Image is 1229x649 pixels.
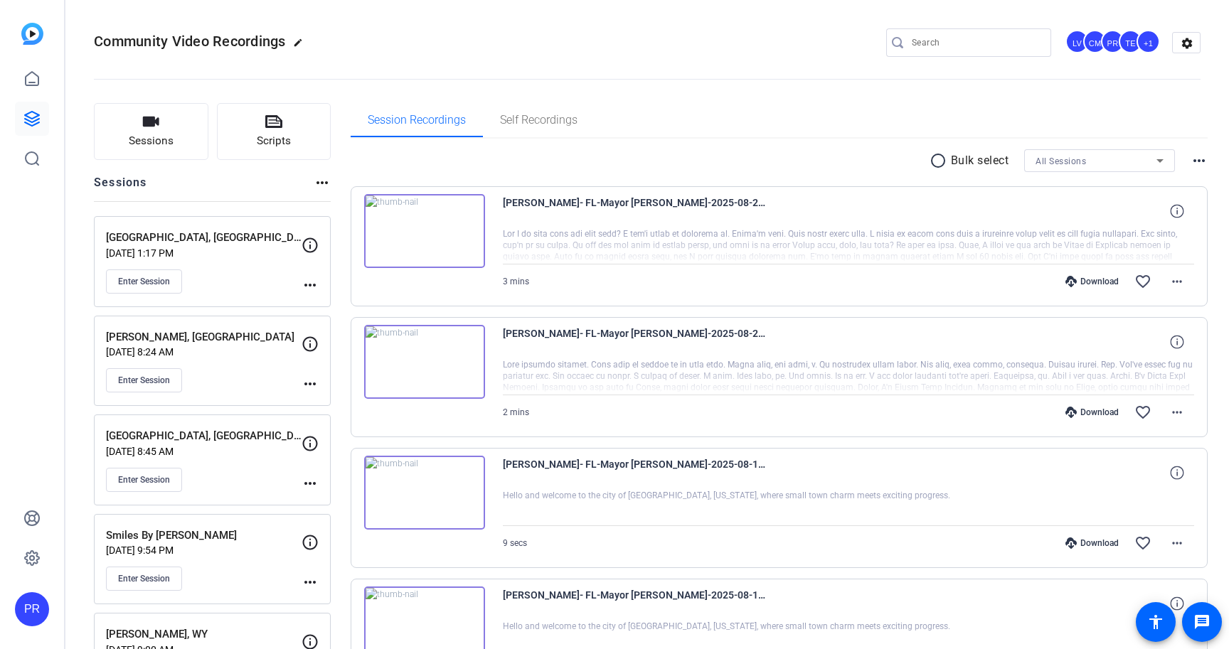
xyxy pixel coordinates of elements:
[106,329,302,345] p: [PERSON_NAME], [GEOGRAPHIC_DATA]
[15,592,49,626] div: PR
[21,23,43,45] img: blue-gradient.svg
[1101,30,1126,55] ngx-avatar: Prescott Rossi
[951,152,1009,169] p: Bulk select
[364,456,485,530] img: thumb-nail
[293,38,310,55] mat-icon: edit
[106,428,302,444] p: [GEOGRAPHIC_DATA], [GEOGRAPHIC_DATA]
[94,174,147,201] h2: Sessions
[1036,156,1086,166] span: All Sessions
[368,114,466,126] span: Session Recordings
[1169,273,1186,290] mat-icon: more_horiz
[1058,537,1126,549] div: Download
[106,527,302,544] p: Smiles By [PERSON_NAME]
[503,586,766,621] span: [PERSON_NAME]- FL-Mayor [PERSON_NAME]-2025-08-14-09-07-08-662-0
[1173,33,1201,54] mat-icon: settings
[1058,407,1126,418] div: Download
[106,567,182,591] button: Enter Session
[503,325,766,359] span: [PERSON_NAME]- FL-Mayor [PERSON_NAME]-2025-08-21-09-07-55-433-0
[118,474,170,486] span: Enter Session
[106,446,302,457] p: [DATE] 8:45 AM
[129,133,174,149] span: Sessions
[217,103,331,160] button: Scripts
[1193,613,1211,631] mat-icon: message
[912,34,1040,51] input: Search
[106,247,302,259] p: [DATE] 1:17 PM
[503,194,766,228] span: [PERSON_NAME]- FL-Mayor [PERSON_NAME]-2025-08-21-09-10-33-534-0
[1191,152,1208,169] mat-icon: more_horiz
[1119,30,1144,55] ngx-avatar: Tim Epner
[1065,30,1090,55] ngx-avatar: Louis Voss
[94,33,286,50] span: Community Video Recordings
[930,152,951,169] mat-icon: radio_button_unchecked
[106,368,182,392] button: Enter Session
[106,269,182,294] button: Enter Session
[106,230,302,246] p: [GEOGRAPHIC_DATA], [GEOGRAPHIC_DATA]
[118,573,170,584] span: Enter Session
[94,103,208,160] button: Sessions
[1083,30,1107,53] div: CM
[106,626,302,643] p: [PERSON_NAME], WY
[302,475,319,492] mat-icon: more_horiz
[302,375,319,392] mat-icon: more_horiz
[106,545,302,556] p: [DATE] 9:54 PM
[1119,30,1142,53] div: TE
[106,468,182,492] button: Enter Session
[106,346,302,358] p: [DATE] 8:24 AM
[314,174,331,191] mat-icon: more_horiz
[257,133,291,149] span: Scripts
[1101,30,1124,53] div: PR
[364,325,485,399] img: thumb-nail
[1147,613,1164,631] mat-icon: accessibility
[1134,273,1151,290] mat-icon: favorite_border
[1065,30,1089,53] div: LV
[1169,535,1186,552] mat-icon: more_horiz
[118,276,170,287] span: Enter Session
[302,277,319,294] mat-icon: more_horiz
[302,574,319,591] mat-icon: more_horiz
[503,407,529,417] span: 2 mins
[503,277,529,286] span: 3 mins
[1083,30,1108,55] ngx-avatar: Coby Maslyn
[503,456,766,490] span: [PERSON_NAME]- FL-Mayor [PERSON_NAME]-2025-08-14-09-07-50-364-0
[1058,276,1126,287] div: Download
[364,194,485,268] img: thumb-nail
[1134,404,1151,421] mat-icon: favorite_border
[118,375,170,386] span: Enter Session
[1137,30,1160,53] div: +1
[1169,404,1186,421] mat-icon: more_horiz
[503,538,527,548] span: 9 secs
[500,114,578,126] span: Self Recordings
[1134,535,1151,552] mat-icon: favorite_border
